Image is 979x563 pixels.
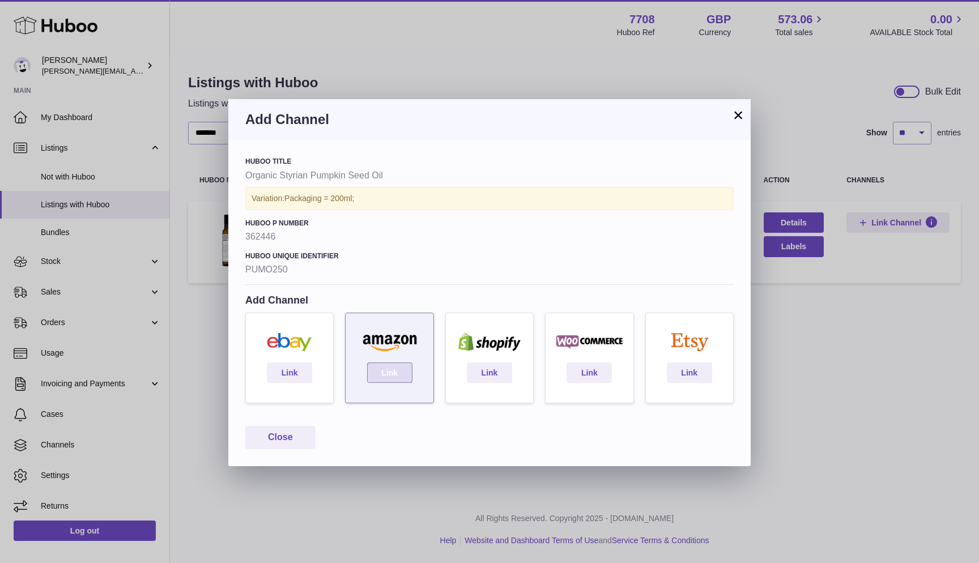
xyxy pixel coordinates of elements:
button: Close [245,426,316,449]
a: Link [467,362,512,383]
h4: Huboo Unique Identifier [245,251,734,261]
img: shopify [452,333,527,351]
a: Link [267,362,312,383]
button: × [731,108,745,122]
strong: 362446 [245,231,734,243]
strong: Organic Styrian Pumpkin Seed Oil [245,169,734,182]
img: woocommerce [551,333,627,351]
h3: Add Channel [245,110,734,129]
a: Link [367,362,412,383]
strong: PUMO250 [245,263,734,276]
div: Variation: [245,187,734,210]
h4: Huboo P number [245,219,734,228]
a: Link [667,362,712,383]
img: etsy [652,333,727,351]
h4: Huboo Title [245,157,734,166]
span: Packaging = 200ml; [284,194,354,203]
a: Link [567,362,612,383]
img: amazon [351,333,427,351]
h4: Add Channel [245,293,734,307]
img: ebay [252,333,327,351]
